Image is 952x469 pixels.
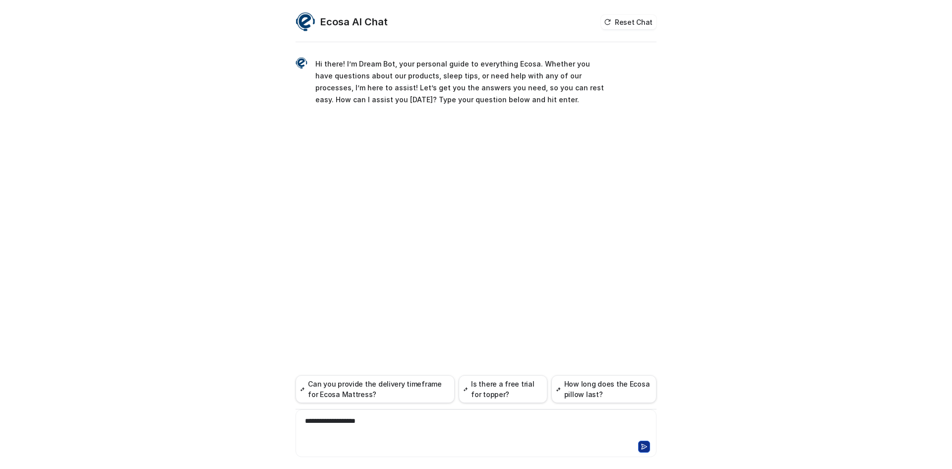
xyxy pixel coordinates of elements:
[296,12,315,32] img: Widget
[601,15,656,29] button: Reset Chat
[315,58,605,106] p: Hi there! I’m Dream Bot, your personal guide to everything Ecosa. Whether you have questions abou...
[459,375,547,403] button: Is there a free trial for topper?
[296,57,307,69] img: Widget
[551,375,656,403] button: How long does the Ecosa pillow last?
[320,15,388,29] h2: Ecosa AI Chat
[296,375,455,403] button: Can you provide the delivery timeframe for Ecosa Mattress?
